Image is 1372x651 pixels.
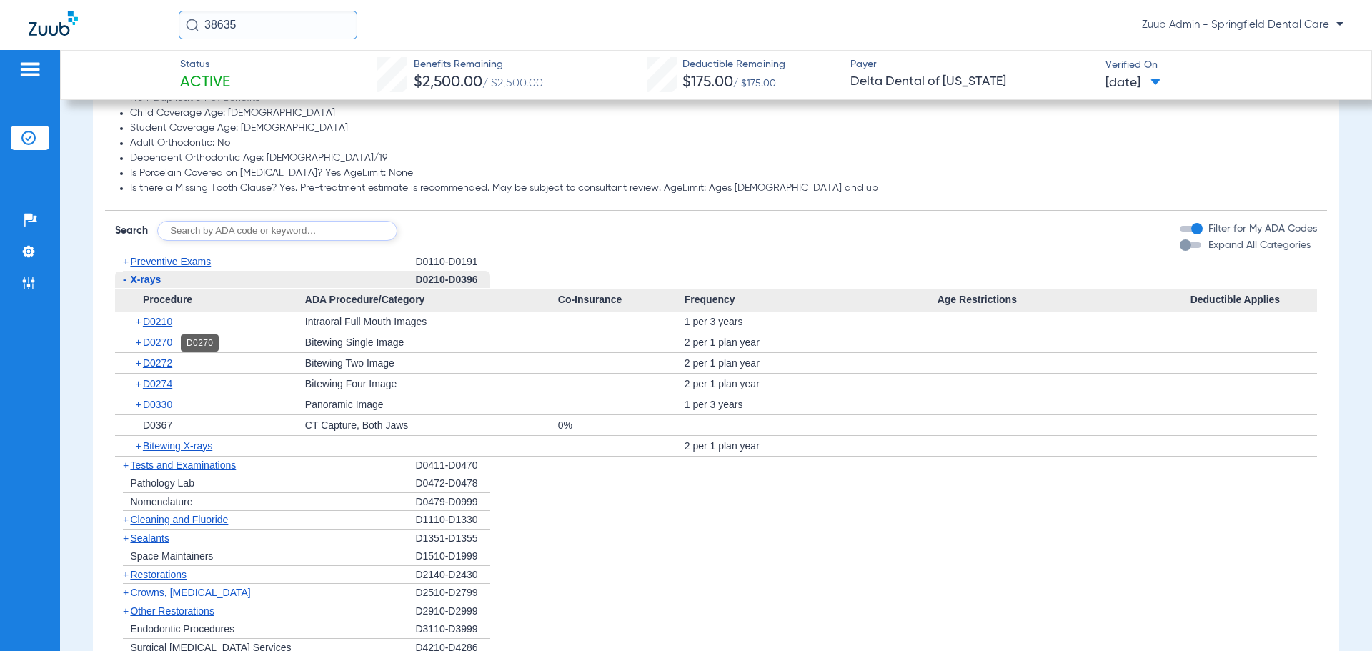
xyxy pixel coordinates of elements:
span: Pathology Lab [130,477,194,489]
img: hamburger-icon [19,61,41,78]
span: D0330 [143,399,172,410]
div: 1 per 3 years [685,394,938,414]
div: D2910-D2999 [415,602,490,621]
span: ADA Procedure/Category [305,289,558,312]
span: + [135,353,143,373]
span: $175.00 [682,75,733,90]
span: - [123,274,126,285]
div: 2 per 1 plan year [685,436,938,456]
div: D3110-D3999 [415,620,490,639]
span: D0270 [143,337,172,348]
div: 2 per 1 plan year [685,374,938,394]
span: Search [115,224,148,238]
span: $2,500.00 [414,75,482,90]
span: Zuub Admin - Springfield Dental Care [1142,18,1343,32]
span: Crowns, [MEDICAL_DATA] [130,587,250,598]
div: Intraoral Full Mouth Images [305,312,558,332]
li: Dependent Orthodontic Age: [DEMOGRAPHIC_DATA]/19 [130,152,1316,165]
div: 0% [558,415,685,435]
span: D0274 [143,378,172,389]
div: D0472-D0478 [415,474,490,493]
span: + [123,459,129,471]
span: X-rays [130,274,161,285]
span: [DATE] [1105,74,1160,92]
div: Bitewing Single Image [305,332,558,352]
span: D0367 [143,419,172,431]
div: D1110-D1330 [415,511,490,530]
span: + [135,332,143,352]
span: + [123,587,129,598]
span: Age Restrictions [938,289,1190,312]
span: Benefits Remaining [414,57,543,72]
div: D0210-D0396 [415,271,490,289]
div: 1 per 3 years [685,312,938,332]
span: Other Restorations [130,605,214,617]
div: Panoramic Image [305,394,558,414]
div: D0110-D0191 [415,253,490,271]
span: Status [180,57,230,72]
span: / $175.00 [733,79,776,89]
span: Preventive Exams [130,256,211,267]
div: D0270 [181,334,219,352]
div: CT Capture, Both Jaws [305,415,558,435]
div: D2140-D2430 [415,566,490,585]
span: D0210 [143,316,172,327]
img: Search Icon [186,19,199,31]
span: Cleaning and Fluoride [130,514,228,525]
span: + [135,312,143,332]
span: + [123,256,129,267]
input: Search for patients [179,11,357,39]
input: Search by ADA code or keyword… [157,221,397,241]
span: Active [180,73,230,93]
div: D1510-D1999 [415,547,490,566]
div: 2 per 1 plan year [685,332,938,352]
span: + [123,532,129,544]
span: Deductible Remaining [682,57,785,72]
span: + [123,569,129,580]
span: Expand All Categories [1208,240,1311,250]
div: D0479-D0999 [415,493,490,512]
li: Child Coverage Age: [DEMOGRAPHIC_DATA] [130,107,1316,120]
div: D0411-D0470 [415,457,490,475]
span: Verified On [1105,58,1348,73]
li: Student Coverage Age: [DEMOGRAPHIC_DATA] [130,122,1316,135]
span: Bitewing X-rays [143,440,212,452]
li: Is there a Missing Tooth Clause? Yes. Pre-treatment estimate is recommended. May be subject to co... [130,182,1316,195]
span: Tests and Examinations [130,459,236,471]
span: + [123,514,129,525]
span: + [135,436,143,456]
li: Adult Orthodontic: No [130,137,1316,150]
span: Deductible Applies [1190,289,1317,312]
div: 2 per 1 plan year [685,353,938,373]
span: + [123,605,129,617]
span: Endodontic Procedures [130,623,234,635]
img: Zuub Logo [29,11,78,36]
span: Procedure [115,289,304,312]
span: Payer [850,57,1093,72]
span: Nomenclature [130,496,192,507]
span: Sealants [130,532,169,544]
span: Delta Dental of [US_STATE] [850,73,1093,91]
span: / $2,500.00 [482,78,543,89]
span: + [135,394,143,414]
span: + [135,374,143,394]
li: Is Porcelain Covered on [MEDICAL_DATA]? Yes AgeLimit: None [130,167,1316,180]
div: D2510-D2799 [415,584,490,602]
div: Bitewing Four Image [305,374,558,394]
div: D1351-D1355 [415,530,490,548]
div: Bitewing Two Image [305,353,558,373]
label: Filter for My ADA Codes [1206,222,1317,237]
span: Space Maintainers [130,550,213,562]
span: Frequency [685,289,938,312]
span: Co-Insurance [558,289,685,312]
span: Restorations [130,569,187,580]
span: D0272 [143,357,172,369]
